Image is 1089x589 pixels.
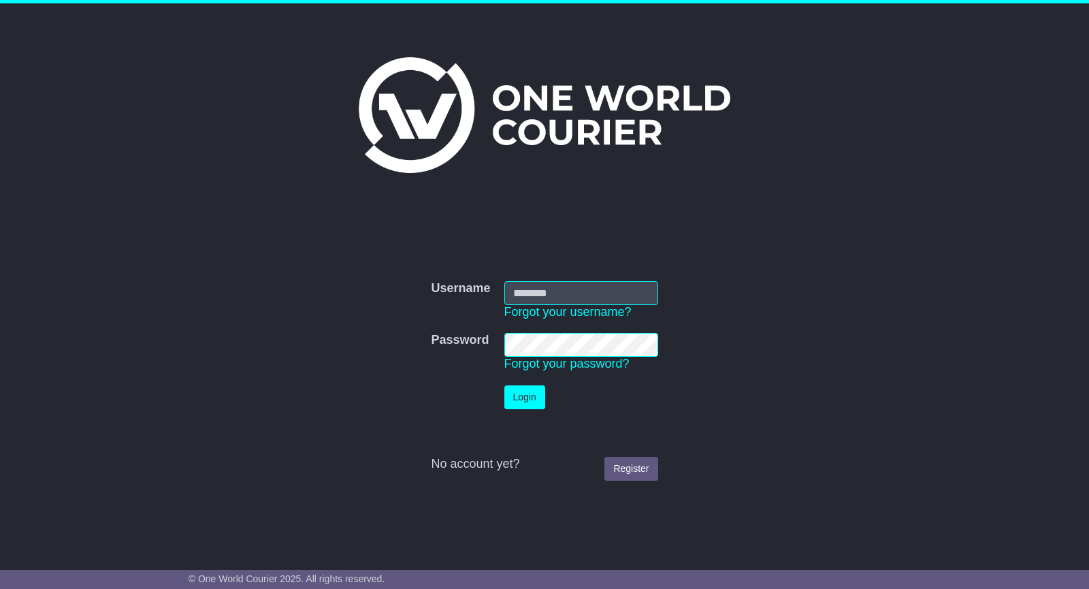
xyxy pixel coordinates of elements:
[431,281,490,296] label: Username
[604,457,657,481] a: Register
[504,357,630,370] a: Forgot your password?
[431,457,657,472] div: No account yet?
[189,573,385,584] span: © One World Courier 2025. All rights reserved.
[431,333,489,348] label: Password
[504,305,632,319] a: Forgot your username?
[504,385,545,409] button: Login
[359,57,730,173] img: One World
